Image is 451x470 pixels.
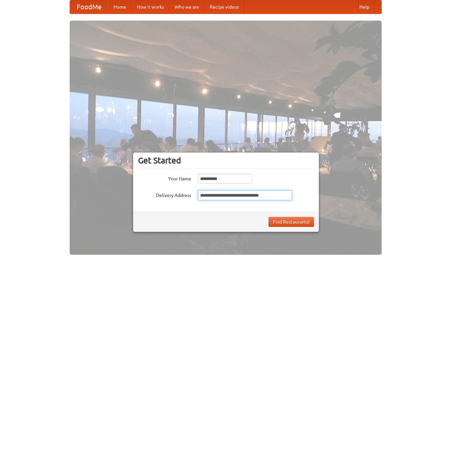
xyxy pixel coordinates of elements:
h3: Get Started [138,155,314,165]
a: Who we are [169,0,204,14]
a: Recipe videos [204,0,244,14]
a: Home [108,0,131,14]
label: Delivery Address [138,190,191,199]
a: How it works [131,0,169,14]
a: FoodMe [70,0,108,14]
a: Help [354,0,375,14]
button: Find Restaurants! [268,217,314,227]
label: Your Name [138,174,191,182]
